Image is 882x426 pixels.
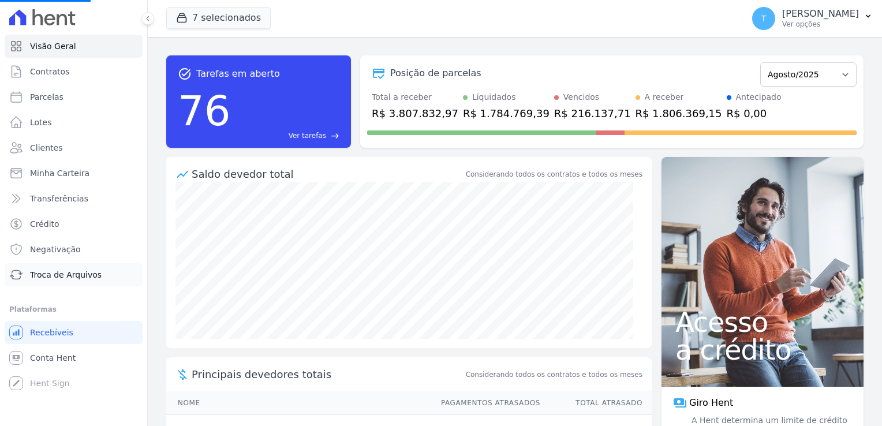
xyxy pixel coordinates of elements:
th: Nome [166,391,430,415]
span: Visão Geral [30,40,76,52]
span: Considerando todos os contratos e todos os meses [466,369,642,380]
a: Transferências [5,187,143,210]
span: east [331,132,339,140]
p: Ver opções [782,20,859,29]
span: T [761,14,767,23]
div: 76 [178,81,231,141]
span: Crédito [30,218,59,230]
a: Minha Carteira [5,162,143,185]
a: Conta Hent [5,346,143,369]
button: 7 selecionados [166,7,271,29]
th: Total Atrasado [541,391,652,415]
span: task_alt [178,67,192,81]
div: R$ 0,00 [727,106,782,121]
a: Contratos [5,60,143,83]
p: [PERSON_NAME] [782,8,859,20]
a: Parcelas [5,85,143,109]
span: Tarefas em aberto [196,67,280,81]
div: Plataformas [9,302,138,316]
span: Negativação [30,244,81,255]
th: Pagamentos Atrasados [430,391,541,415]
a: Crédito [5,212,143,236]
div: Vencidos [563,91,599,103]
span: Transferências [30,193,88,204]
div: Considerando todos os contratos e todos os meses [466,169,642,180]
div: R$ 3.807.832,97 [372,106,458,121]
div: R$ 1.784.769,39 [463,106,550,121]
span: Contratos [30,66,69,77]
span: Clientes [30,142,62,154]
a: Ver tarefas east [236,130,339,141]
span: Conta Hent [30,352,76,364]
span: Giro Hent [689,396,733,410]
a: Clientes [5,136,143,159]
div: Posição de parcelas [390,66,481,80]
span: Recebíveis [30,327,73,338]
div: R$ 216.137,71 [554,106,631,121]
div: R$ 1.806.369,15 [636,106,722,121]
a: Visão Geral [5,35,143,58]
div: Saldo devedor total [192,166,464,182]
span: Ver tarefas [289,130,326,141]
button: T [PERSON_NAME] Ver opções [743,2,882,35]
div: Total a receber [372,91,458,103]
span: Lotes [30,117,52,128]
a: Lotes [5,111,143,134]
a: Recebíveis [5,321,143,344]
span: Minha Carteira [30,167,89,179]
span: Parcelas [30,91,63,103]
span: Principais devedores totais [192,367,464,382]
a: Negativação [5,238,143,261]
div: Liquidados [472,91,516,103]
div: A receber [645,91,684,103]
div: Antecipado [736,91,782,103]
a: Troca de Arquivos [5,263,143,286]
span: Troca de Arquivos [30,269,102,281]
span: Acesso [675,308,850,336]
span: a crédito [675,336,850,364]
